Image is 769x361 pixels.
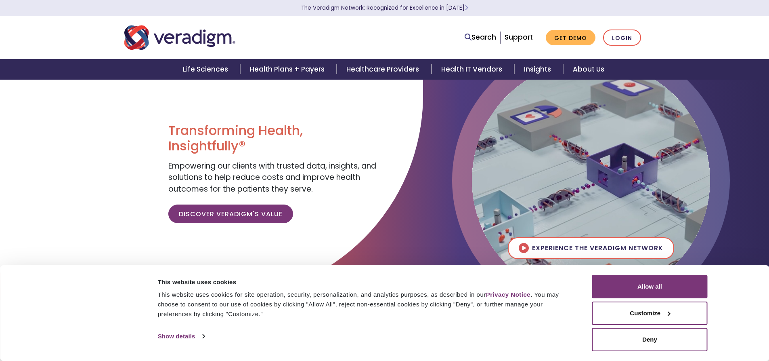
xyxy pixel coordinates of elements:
a: Healthcare Providers [337,59,431,80]
span: Learn More [465,4,468,12]
a: Health IT Vendors [432,59,514,80]
a: Life Sciences [173,59,240,80]
button: Deny [592,328,708,351]
img: Veradigm logo [124,24,235,51]
a: Login [603,30,641,46]
button: Allow all [592,275,708,298]
h1: Transforming Health, Insightfully® [168,123,378,154]
a: Health Plans + Payers [240,59,337,80]
span: Empowering our clients with trusted data, insights, and solutions to help reduce costs and improv... [168,160,376,194]
button: Customize [592,302,708,325]
a: The Veradigm Network: Recognized for Excellence in [DATE]Learn More [301,4,468,12]
a: About Us [563,59,614,80]
a: Support [505,32,533,42]
a: Discover Veradigm's Value [168,205,293,223]
a: Search [465,32,496,43]
a: Privacy Notice [486,291,530,298]
a: Show details [158,330,205,342]
a: Get Demo [546,30,595,46]
div: This website uses cookies for site operation, security, personalization, and analytics purposes, ... [158,290,574,319]
a: Insights [514,59,563,80]
div: This website uses cookies [158,277,574,287]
